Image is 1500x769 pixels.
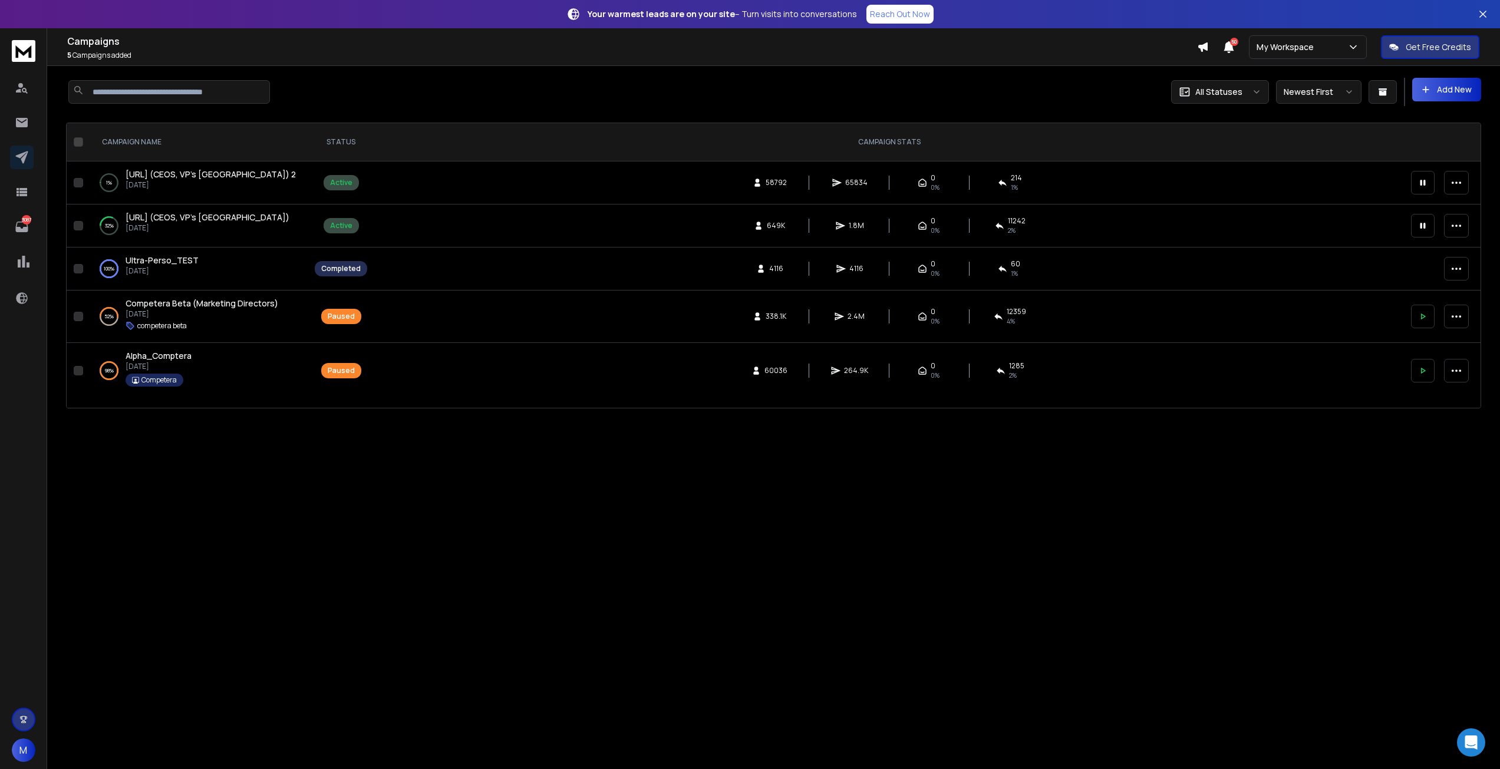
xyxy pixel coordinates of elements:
[308,123,374,161] th: STATUS
[126,255,199,266] a: Ultra-Perso_TEST
[1009,371,1017,380] span: 2 %
[1011,173,1022,183] span: 214
[1007,307,1026,316] span: 12359
[104,311,114,322] p: 52 %
[870,8,930,20] p: Reach Out Now
[126,212,289,223] a: [URL] (CEOS, VP's [GEOGRAPHIC_DATA])
[766,178,787,187] span: 58792
[22,215,31,225] p: 3087
[88,204,308,247] td: 32%[URL] (CEOS, VP's [GEOGRAPHIC_DATA])[DATE]
[126,309,278,319] p: [DATE]
[1195,86,1242,98] p: All Statuses
[588,8,857,20] p: – Turn visits into conversations
[105,220,114,232] p: 32 %
[1007,316,1015,326] span: 4 %
[588,8,735,19] strong: Your warmest leads are on your site
[137,321,187,331] p: competera beta
[105,365,114,377] p: 98 %
[88,123,308,161] th: CAMPAIGN NAME
[330,221,352,230] div: Active
[1230,38,1238,46] span: 50
[848,312,865,321] span: 2.4M
[931,269,939,278] span: 0%
[844,366,868,375] span: 264.9K
[126,266,199,276] p: [DATE]
[12,738,35,762] button: M
[141,375,177,385] p: Competera
[849,221,864,230] span: 1.8M
[931,259,935,269] span: 0
[1381,35,1479,59] button: Get Free Credits
[931,183,939,192] span: 0%
[126,169,296,180] a: [URL] (CEOS, VP's [GEOGRAPHIC_DATA]) 2
[1009,361,1024,371] span: 1285
[931,216,935,226] span: 0
[106,177,112,189] p: 1 %
[321,264,361,273] div: Completed
[12,40,35,62] img: logo
[769,264,783,273] span: 4116
[766,312,786,321] span: 338.1K
[764,366,787,375] span: 60036
[126,298,278,309] a: Competera Beta (Marketing Directors)
[126,350,192,362] a: Alpha_Comptera
[931,371,939,380] span: 0%
[1406,41,1471,53] p: Get Free Credits
[845,178,868,187] span: 65834
[1011,269,1018,278] span: 1 %
[328,312,355,321] div: Paused
[88,291,308,343] td: 52%Competera Beta (Marketing Directors)[DATE]competera beta
[1011,259,1020,269] span: 60
[67,34,1197,48] h1: Campaigns
[1011,183,1018,192] span: 1 %
[1008,226,1016,235] span: 2 %
[849,264,863,273] span: 4116
[328,366,355,375] div: Paused
[88,161,308,204] td: 1%[URL] (CEOS, VP's [GEOGRAPHIC_DATA]) 2[DATE]
[126,362,192,371] p: [DATE]
[10,215,34,239] a: 3087
[931,361,935,371] span: 0
[126,180,296,190] p: [DATE]
[1257,41,1318,53] p: My Workspace
[330,178,352,187] div: Active
[1276,80,1361,104] button: Newest First
[931,173,935,183] span: 0
[1457,728,1485,757] div: Open Intercom Messenger
[931,226,939,235] span: 0%
[374,123,1404,161] th: CAMPAIGN STATS
[67,51,1197,60] p: Campaigns added
[104,263,114,275] p: 100 %
[866,5,934,24] a: Reach Out Now
[767,221,785,230] span: 649K
[931,316,939,326] span: 0%
[126,223,289,233] p: [DATE]
[88,247,308,291] td: 100%Ultra-Perso_TEST[DATE]
[126,350,192,361] span: Alpha_Comptera
[1008,216,1026,226] span: 11242
[67,50,71,60] span: 5
[1412,78,1481,101] button: Add New
[931,307,935,316] span: 0
[88,343,308,399] td: 98%Alpha_Comptera[DATE]Competera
